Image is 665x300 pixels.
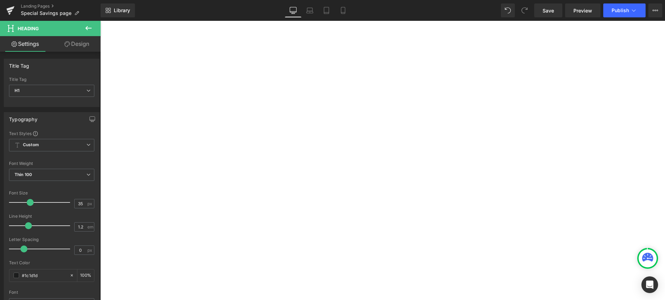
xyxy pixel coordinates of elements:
[573,7,592,14] span: Preview
[335,3,351,17] a: Mobile
[9,237,94,242] div: Letter Spacing
[87,248,93,252] span: px
[543,7,554,14] span: Save
[518,3,531,17] button: Redo
[23,142,39,148] b: Custom
[15,172,32,177] b: Thin 100
[101,3,135,17] a: New Library
[9,191,94,195] div: Font Size
[9,77,94,82] div: Title Tag
[9,214,94,219] div: Line Height
[15,88,19,93] b: H1
[9,131,94,136] div: Text Styles
[77,269,94,282] div: %
[9,59,29,69] div: Title Tag
[501,3,515,17] button: Undo
[21,10,71,16] span: Special Savings page
[565,3,600,17] a: Preview
[641,276,658,293] div: Open Intercom Messenger
[648,3,662,17] button: More
[285,3,301,17] a: Desktop
[9,112,37,122] div: Typography
[114,7,130,14] span: Library
[87,201,93,206] span: px
[22,272,66,279] input: Color
[9,161,94,166] div: Font Weight
[18,26,39,31] span: Heading
[87,225,93,229] span: em
[21,3,101,9] a: Landing Pages
[603,3,646,17] button: Publish
[318,3,335,17] a: Tablet
[301,3,318,17] a: Laptop
[612,8,629,13] span: Publish
[9,260,94,265] div: Text Color
[52,36,102,52] a: Design
[9,290,94,295] div: Font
